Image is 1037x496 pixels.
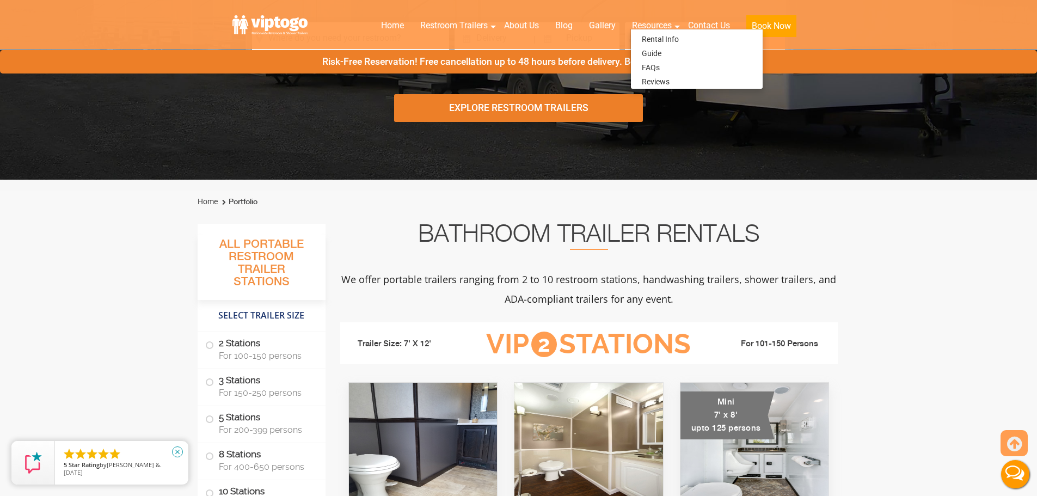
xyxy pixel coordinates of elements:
a: Rental Info [631,32,690,46]
li: Trailer Size: 7' X 12' [348,328,470,360]
i: close [172,446,183,457]
label: 8 Stations [205,443,318,477]
span: by [64,462,180,469]
li:  [63,448,76,461]
span: [PERSON_NAME] &. [107,461,162,469]
a: Restroom Trailers [412,14,496,38]
span: 2 [531,332,557,357]
span: [DATE] [64,468,83,476]
span: For 400-650 persons [219,462,312,472]
li:  [85,448,99,461]
h3: VIP Stations [469,329,708,359]
img: Review Rating [22,452,44,474]
a: Blog [547,14,581,38]
span: Star Rating [69,461,100,469]
span: For 100-150 persons [219,351,312,361]
li:  [108,448,121,461]
a: Gallery [581,14,624,38]
a: Guide [631,46,672,60]
div: Mini 7' x 8' upto 125 persons [680,391,775,439]
button: Book Now [746,15,796,37]
li: Portfolio [219,195,257,209]
a: About Us [496,14,547,38]
span: For 200-399 persons [219,425,312,435]
a: Home [373,14,412,38]
button: Live Chat [993,452,1037,496]
li: For 101-150 Persons [708,338,830,351]
h4: Select Trailer Size [198,305,326,326]
a: Reviews [631,75,680,89]
label: 5 Stations [205,406,318,440]
div: Explore Restroom Trailers [394,94,643,122]
a: Contact Us [680,14,738,38]
li:  [74,448,87,461]
a: Resources [624,14,680,38]
p: We offer portable trailers ranging from 2 to 10 restroom stations, handwashing trailers, shower t... [340,270,838,309]
a: close [165,440,189,464]
a: FAQs [631,60,671,75]
label: 2 Stations [205,332,318,366]
a: Home [198,197,218,206]
li:  [97,448,110,461]
h3: All Portable Restroom Trailer Stations [198,235,326,300]
label: 3 Stations [205,369,318,403]
a: Book Now [738,14,805,44]
h2: Bathroom Trailer Rentals [340,224,838,250]
span: For 150-250 persons [219,388,312,398]
span: 5 [64,461,67,469]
